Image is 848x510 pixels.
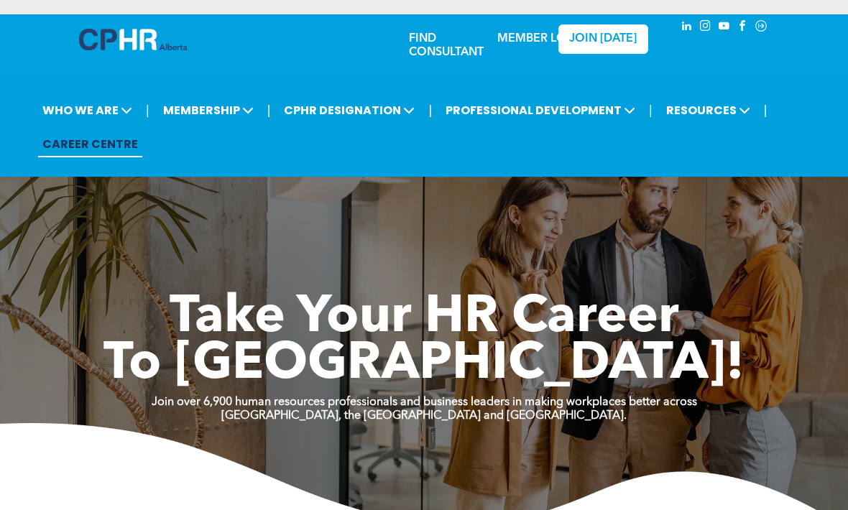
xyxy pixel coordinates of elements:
[441,97,640,124] span: PROFESSIONAL DEVELOPMENT
[221,410,627,422] strong: [GEOGRAPHIC_DATA], the [GEOGRAPHIC_DATA] and [GEOGRAPHIC_DATA].
[678,18,694,37] a: linkedin
[662,97,755,124] span: RESOURCES
[409,33,484,58] a: FIND CONSULTANT
[267,96,271,125] li: |
[428,96,432,125] li: |
[79,29,187,50] img: A blue and white logo for cp alberta
[649,96,653,125] li: |
[146,96,149,125] li: |
[764,96,768,125] li: |
[558,24,648,54] a: JOIN [DATE]
[38,131,142,157] a: CAREER CENTRE
[716,18,732,37] a: youtube
[734,18,750,37] a: facebook
[38,97,137,124] span: WHO WE ARE
[697,18,713,37] a: instagram
[753,18,769,37] a: Social network
[280,97,419,124] span: CPHR DESIGNATION
[170,292,679,344] span: Take Your HR Career
[159,97,258,124] span: MEMBERSHIP
[497,33,587,45] a: MEMBER LOGIN
[152,397,697,408] strong: Join over 6,900 human resources professionals and business leaders in making workplaces better ac...
[103,339,745,391] span: To [GEOGRAPHIC_DATA]!
[569,32,637,46] span: JOIN [DATE]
